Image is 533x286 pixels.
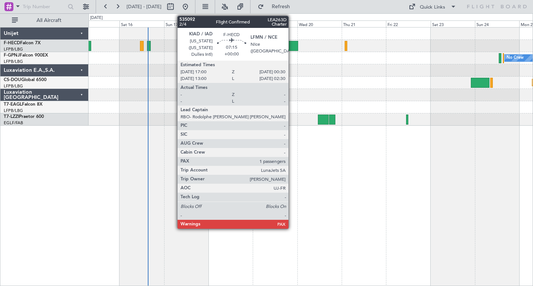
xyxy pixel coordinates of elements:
[127,3,162,10] span: [DATE] - [DATE]
[4,102,22,107] span: T7-EAGL
[4,53,20,58] span: F-GPNJ
[4,102,42,107] a: T7-EAGLFalcon 8X
[164,20,208,27] div: Sun 17
[90,15,103,21] div: [DATE]
[431,20,475,27] div: Sat 23
[4,108,23,113] a: LFPB/LBG
[75,20,119,27] div: Fri 15
[342,20,386,27] div: Thu 21
[119,20,164,27] div: Sat 16
[4,83,23,89] a: LFPB/LBG
[4,59,23,64] a: LFPB/LBG
[4,115,19,119] span: T7-LZZI
[4,41,20,45] span: F-HECD
[19,18,79,23] span: All Aircraft
[386,20,430,27] div: Fri 22
[227,77,344,88] div: Planned Maint [GEOGRAPHIC_DATA] ([GEOGRAPHIC_DATA])
[4,115,44,119] a: T7-LZZIPraetor 600
[4,46,23,52] a: LFPB/LBG
[8,15,81,26] button: All Aircraft
[23,1,66,12] input: Trip Number
[420,4,445,11] div: Quick Links
[208,20,253,27] div: Mon 18
[265,4,297,9] span: Refresh
[4,78,21,82] span: CS-DOU
[4,120,23,126] a: EGLF/FAB
[253,20,297,27] div: Tue 19
[195,52,213,64] div: No Crew
[297,20,342,27] div: Wed 20
[4,41,41,45] a: F-HECDFalcon 7X
[475,20,519,27] div: Sun 24
[254,1,299,13] button: Refresh
[4,53,48,58] a: F-GPNJFalcon 900EX
[405,1,460,13] button: Quick Links
[268,40,385,51] div: Planned Maint [GEOGRAPHIC_DATA] ([GEOGRAPHIC_DATA])
[507,52,524,64] div: No Crew
[4,78,47,82] a: CS-DOUGlobal 6500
